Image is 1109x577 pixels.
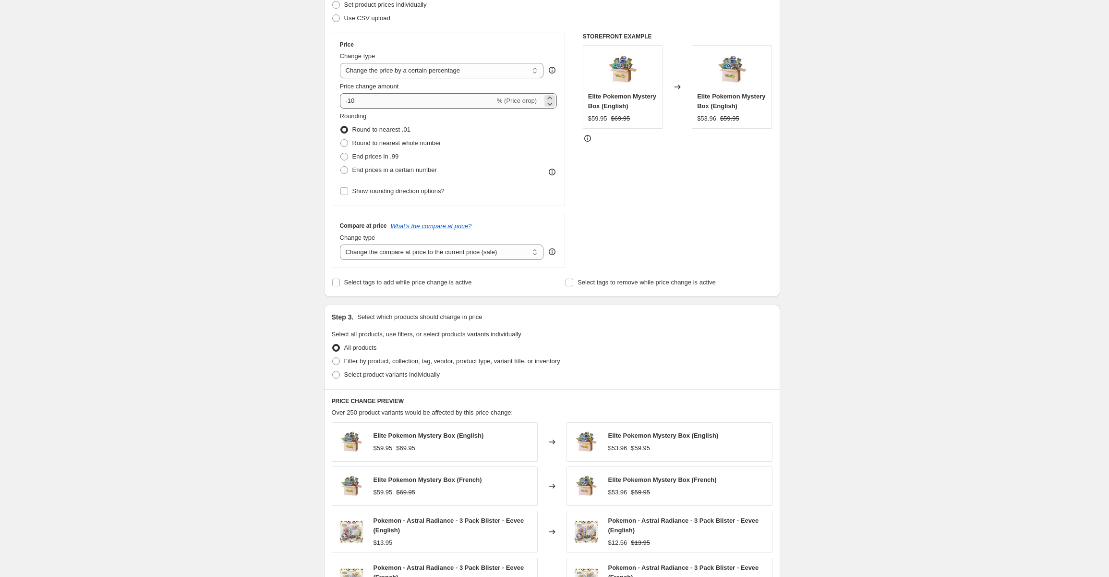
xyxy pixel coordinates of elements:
span: Round to nearest whole number [352,139,441,147]
span: End prices in .99 [352,153,399,160]
div: $59.95 [374,488,393,497]
div: $59.95 [374,443,393,453]
strike: $69.95 [611,114,630,123]
span: End prices in a certain number [352,166,437,173]
span: Use CSV upload [344,14,390,22]
span: Select tags to add while price change is active [344,279,472,286]
strike: $13.95 [631,538,650,548]
strike: $59.95 [631,488,650,497]
div: $12.56 [608,538,627,548]
div: $53.96 [608,488,627,497]
span: Over 250 product variants would be affected by this price change: [332,409,513,416]
span: % (Price drop) [497,97,537,104]
span: Elite Pokemon Mystery Box (English) [374,432,484,439]
strike: $69.95 [396,488,415,497]
span: All products [344,344,377,351]
div: help [547,247,557,257]
img: Ontwerpzondertitel-2020-12-12T184800.512_80x.jpg [572,428,601,456]
img: Ontwerpzondertitel-2020-12-12T184800.512_80x.jpg [572,472,601,501]
h6: PRICE CHANGE PREVIEW [332,397,772,405]
span: Elite Pokemon Mystery Box (English) [588,93,656,110]
button: What's the compare at price? [391,222,472,230]
span: Pokemon - Astral Radiance - 3 Pack Blister - Eevee (English) [608,517,759,534]
span: Price change amount [340,83,399,90]
span: Select all products, use filters, or select products variants individually [332,331,521,338]
span: Filter by product, collection, tag, vendor, product type, variant title, or inventory [344,357,560,365]
span: Elite Pokemon Mystery Box (English) [608,432,719,439]
span: Change type [340,52,375,60]
span: Elite Pokemon Mystery Box (English) [697,93,765,110]
span: Round to nearest .01 [352,126,410,133]
input: -15 [340,93,495,109]
img: Ontwerpzondertitel-2020-12-12T184800.512_80x.jpg [337,472,366,501]
strike: $59.95 [631,443,650,453]
strike: $69.95 [396,443,415,453]
h2: Step 3. [332,312,354,322]
h3: Compare at price [340,222,387,230]
img: PokemonAstralRadiance3PackBlisterEevee_80x.jpg [572,517,601,546]
strike: $59.95 [720,114,739,123]
div: $53.96 [608,443,627,453]
img: PokemonAstralRadiance3PackBlisterEevee_80x.jpg [337,517,366,546]
img: Ontwerpzondertitel-2020-12-12T184800.512_80x.jpg [603,50,642,89]
div: $59.95 [588,114,607,123]
img: Ontwerpzondertitel-2020-12-12T184800.512_80x.jpg [713,50,751,89]
span: Elite Pokemon Mystery Box (French) [608,476,717,483]
span: Change type [340,234,375,241]
div: $13.95 [374,538,393,548]
span: Show rounding direction options? [352,187,445,195]
p: Select which products should change in price [357,312,482,322]
h3: Price [340,41,354,49]
img: Ontwerpzondertitel-2020-12-12T184800.512_80x.jpg [337,428,366,456]
span: Set product prices individually [344,1,427,8]
span: Select product variants individually [344,371,440,378]
span: Rounding [340,112,367,120]
span: Elite Pokemon Mystery Box (French) [374,476,482,483]
span: Pokemon - Astral Radiance - 3 Pack Blister - Eevee (English) [374,517,524,534]
div: help [547,65,557,75]
div: $53.96 [697,114,716,123]
h6: STOREFRONT EXAMPLE [583,33,772,40]
span: Select tags to remove while price change is active [578,279,716,286]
